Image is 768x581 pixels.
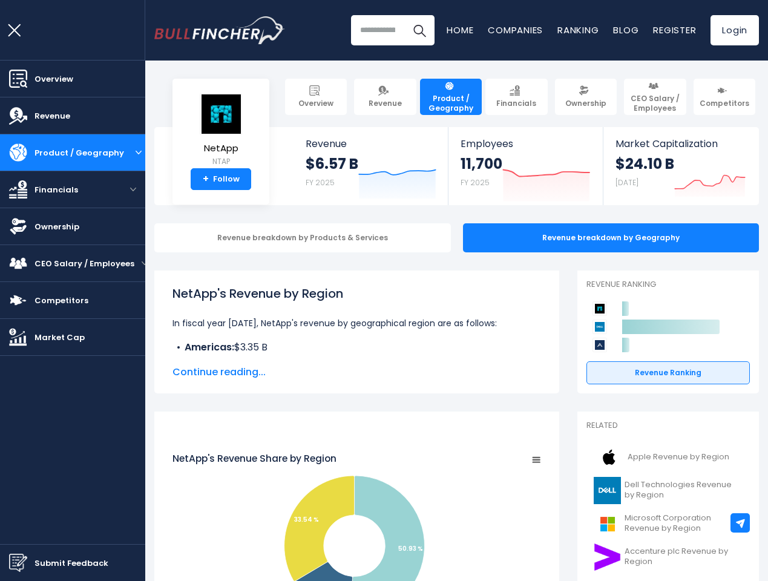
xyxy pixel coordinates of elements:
span: Continue reading... [172,365,541,379]
span: Product / Geography [425,94,476,113]
img: NetApp competitors logo [592,301,607,316]
strong: $24.10 B [615,154,674,173]
span: Employees [461,138,590,149]
strong: 11,700 [461,154,502,173]
span: Financials [496,99,536,108]
strong: $6.57 B [306,154,358,173]
a: Revenue $6.57 B FY 2025 [294,127,448,205]
a: Go to homepage [154,16,284,44]
a: Dell Technologies Revenue by Region [586,474,750,507]
li: $3.35 B [172,340,541,355]
span: Overview [298,99,333,108]
button: open menu [131,134,145,171]
b: Asia Pacific: [185,355,245,369]
img: MSFT logo [594,510,621,537]
small: FY 2025 [306,177,335,188]
a: Market Capitalization $24.10 B [DATE] [603,127,758,205]
span: Competitors [34,294,88,307]
span: Competitors [700,99,749,108]
a: Employees 11,700 FY 2025 [448,127,602,205]
span: Apple Revenue by Region [628,452,729,462]
text: 33.54 % [294,515,319,524]
a: CEO Salary / Employees [624,79,686,115]
p: In fiscal year [DATE], NetApp's revenue by geographical region are as follows: [172,316,541,330]
img: Ownership [9,217,27,235]
button: Search [404,15,435,45]
a: Accenture plc Revenue by Region [586,540,750,574]
p: Related [586,421,750,431]
a: Register [653,24,696,36]
small: FY 2025 [461,177,490,188]
b: Americas: [185,340,234,354]
a: +Follow [191,168,251,190]
span: Accenture plc Revenue by Region [625,547,743,567]
span: Product / Geography [34,146,124,159]
a: Companies [488,24,543,36]
tspan: NetApp's Revenue Share by Region [172,452,336,465]
button: open menu [121,171,145,208]
small: [DATE] [615,177,638,188]
text: 50.93 % [398,544,423,553]
img: AAPL logo [594,444,624,471]
img: Arista Networks competitors logo [592,338,607,352]
h1: NetApp's Revenue by Region [172,284,541,303]
span: Revenue [369,99,402,108]
a: Home [447,24,473,36]
span: CEO Salary / Employees [629,94,680,113]
img: Dell Technologies competitors logo [592,320,607,334]
div: Revenue breakdown by Products & Services [154,223,451,252]
li: $1.02 B [172,355,541,369]
span: Financials [34,183,78,196]
img: DELL logo [594,477,621,504]
span: NetApp [200,143,242,154]
span: Dell Technologies Revenue by Region [625,480,743,501]
p: Revenue Ranking [586,280,750,290]
img: Bullfincher logo [154,16,285,44]
a: Competitors [694,79,755,115]
span: Market Cap [34,331,85,344]
a: Login [711,15,759,45]
button: open menu [142,245,148,281]
img: ACN logo [594,543,621,571]
a: NetApp NTAP [199,93,243,169]
a: Revenue Ranking [586,361,750,384]
a: Blog [613,24,638,36]
a: Ranking [557,24,599,36]
span: Ownership [565,99,606,108]
a: Product / Geography [420,79,482,115]
div: Revenue breakdown by Geography [463,223,760,252]
span: Market Capitalization [615,138,746,149]
a: Ownership [555,79,617,115]
span: Ownership [34,220,79,233]
a: Financials [485,79,547,115]
a: Apple Revenue by Region [586,441,750,474]
span: Submit Feedback [34,557,108,570]
span: Revenue [306,138,436,149]
small: NTAP [200,156,242,167]
span: Overview [34,73,73,85]
a: Microsoft Corporation Revenue by Region [586,507,750,540]
strong: + [203,174,209,185]
a: Revenue [354,79,416,115]
span: Revenue [34,110,70,122]
span: CEO Salary / Employees [34,257,134,270]
span: Microsoft Corporation Revenue by Region [625,513,743,534]
a: Overview [285,79,347,115]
